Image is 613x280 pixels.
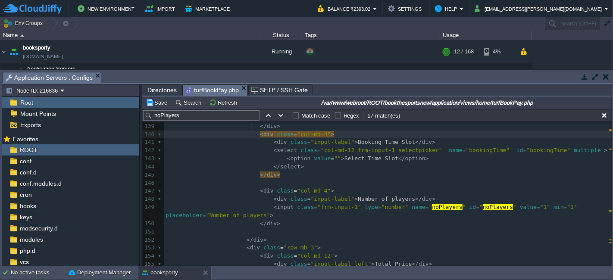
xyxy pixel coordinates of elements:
span: > [331,131,335,137]
button: [EMAIL_ADDRESS][PERSON_NAME][DOMAIN_NAME] [475,3,604,14]
img: AMDAwAAAACH5BAEAAAAALAAAAAABAAEAAAICRAEAOw== [6,64,11,81]
span: turfBookPay.php [185,85,239,96]
span: "Number of players" [206,212,270,218]
a: ROOT [18,146,39,154]
span: " [429,204,432,210]
span: select [280,163,300,170]
a: conf [18,157,33,165]
span: keys [18,213,34,221]
span: "1" [540,204,550,210]
span: > [263,236,267,243]
span: </ [412,261,419,267]
span: Total Price [375,261,412,267]
span: class [297,204,314,210]
span: Application Servers : Configs [6,72,93,83]
span: div [277,261,287,267]
img: CloudJiffy [3,3,62,14]
span: </ [247,236,253,243]
span: div [422,139,432,145]
span: div [277,196,287,202]
span: = [314,204,317,210]
button: Import [145,3,178,14]
span: > [341,155,344,162]
span: = [463,147,466,153]
a: booksporty [23,44,50,52]
span: > [277,171,280,178]
div: 150 [142,220,156,228]
span: min [554,204,563,210]
span: placeholder [166,212,203,218]
span: div [267,123,277,129]
button: Deployment Manager [69,268,131,277]
span: </ [260,171,267,178]
a: Favorites [11,136,40,143]
span: class [291,261,307,267]
span: div [263,187,273,194]
div: 142 [142,146,156,155]
div: 140 [142,131,156,139]
span: < [273,261,277,267]
span: > [354,139,358,145]
span: Select Time Slot [344,155,398,162]
button: Save [146,99,170,106]
span: </ [415,196,422,202]
span: > [300,163,304,170]
span: php.d [18,247,37,255]
a: [DOMAIN_NAME] [23,52,63,61]
span: "col-md-12 frm-input-1 selectpicker" [321,147,442,153]
span: conf.d [18,168,38,176]
span: select [277,147,297,153]
span: = [307,261,311,267]
span: " [513,204,516,210]
span: div [422,196,432,202]
span: > [371,261,375,267]
span: class [263,244,280,251]
span: "row mb-3" [284,244,317,251]
span: vcs [18,258,30,266]
span: < [247,244,250,251]
div: 154 [142,252,156,260]
span: noPlayers [483,204,513,210]
label: Match case [301,112,331,119]
span: < [260,252,263,259]
span: "input-label" [311,139,355,145]
span: class [291,196,307,202]
button: New Environment [78,3,137,14]
a: Mount Points [19,110,57,118]
span: conf.modules.d [18,180,63,187]
div: 141 [142,138,156,146]
span: </ [260,123,267,129]
span: < [287,155,291,162]
span: name [449,147,462,153]
span: Favorites [11,135,40,143]
span: value [314,155,331,162]
div: Status [260,30,302,40]
span: > [277,220,280,227]
div: 5% [484,64,512,81]
span: </ [415,139,422,145]
div: 147 [142,187,156,195]
span: "1" [567,204,577,210]
span: "number" [382,204,409,210]
span: option [405,155,425,162]
span: class [277,187,294,194]
span: "bookingTime" [527,147,571,153]
div: 145 [142,171,156,179]
span: = [307,139,311,145]
span: Booking Time Slot [358,139,415,145]
span: > [317,244,321,251]
div: 144 [142,163,156,171]
span: type [365,204,378,210]
span: Application Servers [26,65,77,72]
span: </ [398,155,405,162]
span: input [277,204,294,210]
span: modules [18,236,44,243]
img: AMDAwAAAACH5BAEAAAAALAAAAAABAAEAAAICRAEAOw== [20,34,24,37]
button: Search [175,99,204,106]
span: div [250,244,260,251]
div: 139 [142,122,156,131]
div: 146 [142,179,156,187]
img: AMDAwAAAACH5BAEAAAAALAAAAAABAAEAAAICRAEAOw== [0,40,7,63]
